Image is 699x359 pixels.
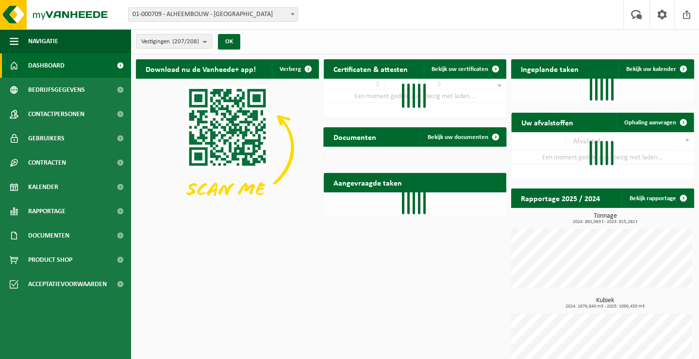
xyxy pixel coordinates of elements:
[272,59,318,79] button: Verberg
[141,34,199,49] span: Vestigingen
[516,304,694,309] span: 2024: 1676,840 m3 - 2025: 1090,450 m3
[618,59,693,79] a: Bekijk uw kalender
[136,59,266,78] h2: Download nu de Vanheede+ app!
[624,120,676,126] span: Ophaling aanvragen
[511,113,582,132] h2: Uw afvalstoffen
[516,213,694,224] h3: Tonnage
[428,134,488,140] span: Bekijk uw documenten
[28,29,58,53] span: Navigatie
[28,126,65,151] span: Gebruikers
[511,188,610,207] h2: Rapportage 2025 / 2024
[129,8,298,21] span: 01-000709 - ALHEEMBOUW - OOSTNIEUWKERKE
[28,151,66,175] span: Contracten
[622,188,693,208] a: Bekijk rapportage
[511,59,588,78] h2: Ingeplande taken
[218,34,240,50] button: OK
[516,297,694,309] h3: Kubiek
[28,272,107,296] span: Acceptatievoorwaarden
[432,66,488,72] span: Bekijk uw certificaten
[616,113,693,132] a: Ophaling aanvragen
[28,78,85,102] span: Bedrijfsgegevens
[28,175,58,199] span: Kalender
[136,34,212,49] button: Vestigingen(207/208)
[28,223,69,248] span: Documenten
[420,127,505,147] a: Bekijk uw documenten
[136,79,319,216] img: Download de VHEPlus App
[28,199,66,223] span: Rapportage
[28,248,72,272] span: Product Shop
[28,53,65,78] span: Dashboard
[280,66,301,72] span: Verberg
[626,66,676,72] span: Bekijk uw kalender
[324,59,417,78] h2: Certificaten & attesten
[28,102,84,126] span: Contactpersonen
[324,127,386,146] h2: Documenten
[324,173,412,192] h2: Aangevraagde taken
[516,220,694,224] span: 2024: 892,063 t - 2025: 915,282 t
[128,7,298,22] span: 01-000709 - ALHEEMBOUW - OOSTNIEUWKERKE
[172,38,199,45] count: (207/208)
[424,59,505,79] a: Bekijk uw certificaten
